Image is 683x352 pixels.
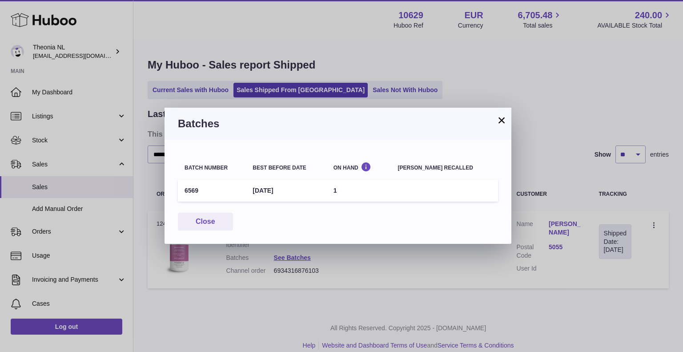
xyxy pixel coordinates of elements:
div: Best before date [253,165,320,171]
div: [PERSON_NAME] recalled [398,165,491,171]
td: 6569 [178,180,246,202]
td: 1 [327,180,391,202]
h3: Batches [178,117,498,131]
div: Batch number [185,165,239,171]
button: Close [178,213,233,231]
td: [DATE] [246,180,326,202]
div: On Hand [333,162,385,170]
button: × [496,115,507,125]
